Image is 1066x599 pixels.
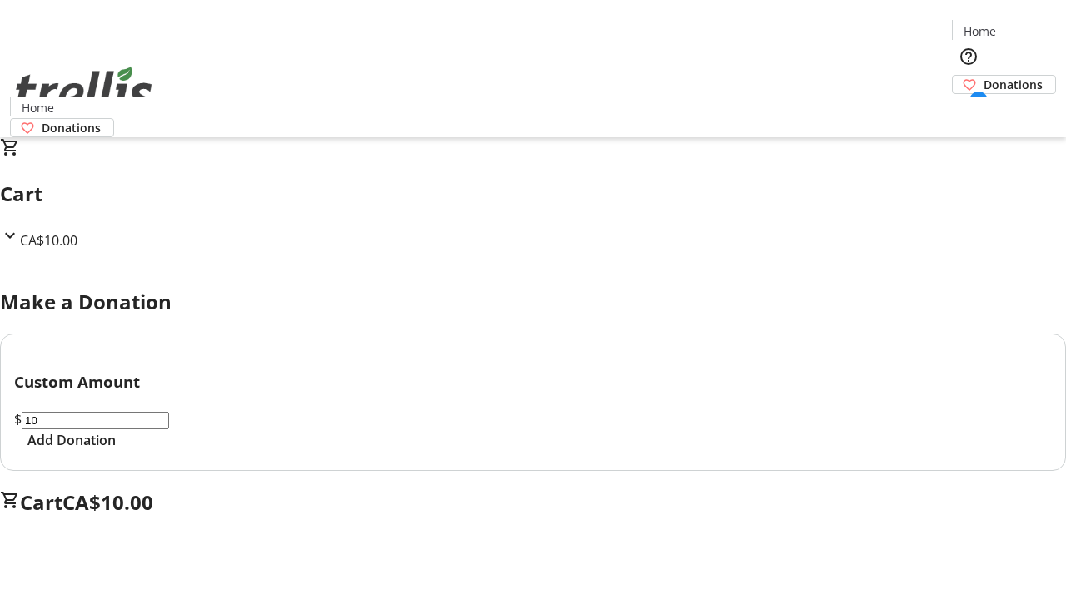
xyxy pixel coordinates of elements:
[984,76,1043,93] span: Donations
[62,488,153,516] span: CA$10.00
[14,430,129,450] button: Add Donation
[952,40,985,73] button: Help
[953,22,1006,40] a: Home
[22,412,169,429] input: Donation Amount
[20,231,77,250] span: CA$10.00
[42,119,101,136] span: Donations
[952,75,1056,94] a: Donations
[10,48,158,131] img: Orient E2E Organization 07HsHlfNg3's Logo
[11,99,64,116] a: Home
[22,99,54,116] span: Home
[14,370,1052,394] h3: Custom Amount
[14,410,22,428] span: $
[952,94,985,127] button: Cart
[964,22,996,40] span: Home
[27,430,116,450] span: Add Donation
[10,118,114,137] a: Donations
